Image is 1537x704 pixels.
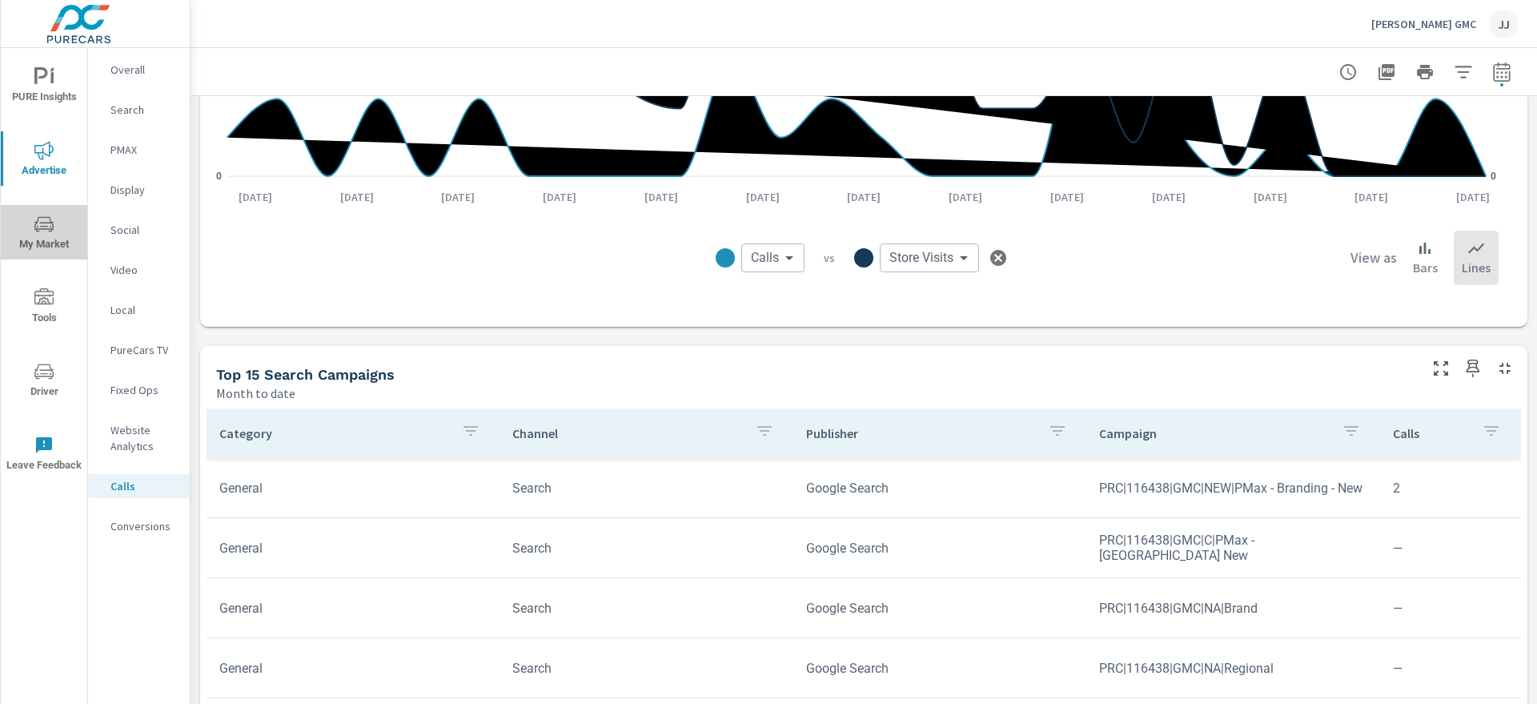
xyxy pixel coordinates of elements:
p: [DATE] [1343,189,1399,205]
p: [DATE] [836,189,892,205]
p: Conversions [110,518,177,534]
td: PRC|116438|GMC|NA|Brand [1086,588,1379,629]
span: My Market [6,215,82,254]
p: Lines [1462,258,1491,277]
p: [DATE] [1039,189,1095,205]
td: General [207,648,500,689]
p: Website Analytics [110,422,177,454]
p: vs [805,251,854,265]
p: [DATE] [1445,189,1501,205]
td: PRC|116438|GMC|NA|Regional [1086,648,1379,689]
p: Category [219,425,448,441]
div: Video [88,258,190,282]
p: [DATE] [1242,189,1298,205]
h5: Top 15 Search Campaigns [216,366,395,383]
button: Print Report [1409,56,1441,88]
td: — [1380,588,1520,629]
p: [DATE] [735,189,791,205]
p: [DATE] [430,189,486,205]
p: Publisher [806,425,1035,441]
p: Campaign [1099,425,1328,441]
h6: View as [1350,250,1397,266]
button: Make Fullscreen [1428,356,1454,381]
text: 0 [1491,171,1496,182]
span: PURE Insights [6,67,82,107]
p: Search [110,102,177,118]
p: Fixed Ops [110,382,177,398]
td: General [207,468,500,509]
p: [DATE] [937,189,993,205]
p: Social [110,222,177,238]
div: Website Analytics [88,418,190,458]
button: Apply Filters [1447,56,1479,88]
p: Calls [110,478,177,494]
span: Calls [751,250,779,266]
span: Driver [6,362,82,401]
p: [DATE] [532,189,588,205]
div: JJ [1489,10,1518,38]
td: PRC|116438|GMC|NEW|PMax - Branding - New [1086,468,1379,509]
text: 0 [216,171,222,182]
p: PureCars TV [110,342,177,358]
div: Conversions [88,514,190,538]
span: Advertise [6,141,82,180]
span: Tools [6,288,82,328]
div: PMAX [88,138,190,162]
span: Leave Feedback [6,436,82,475]
div: Display [88,178,190,202]
p: [DATE] [329,189,385,205]
div: Store Visits [880,243,979,272]
p: Month to date [216,384,295,403]
p: Channel [512,425,741,441]
div: Calls [88,474,190,498]
span: Save this to your personalized report [1460,356,1486,381]
div: Social [88,218,190,242]
td: Google Search [793,588,1086,629]
td: 2 [1380,468,1520,509]
td: Search [500,588,793,629]
td: General [207,528,500,569]
button: Select Date Range [1486,56,1518,88]
div: Search [88,98,190,122]
p: [DATE] [1141,189,1197,205]
td: Google Search [793,468,1086,509]
p: Video [110,262,177,278]
button: "Export Report to PDF" [1370,56,1403,88]
p: Local [110,302,177,318]
td: Google Search [793,648,1086,689]
td: Search [500,648,793,689]
div: Local [88,298,190,322]
p: Calls [1393,425,1469,441]
div: nav menu [1,48,87,490]
p: Bars [1413,258,1438,277]
p: [DATE] [633,189,689,205]
td: — [1380,648,1520,689]
div: Fixed Ops [88,378,190,402]
p: [DATE] [227,189,283,205]
td: Search [500,468,793,509]
p: Overall [110,62,177,78]
button: Minimize Widget [1492,356,1518,381]
td: — [1380,528,1520,569]
span: Store Visits [889,250,953,266]
p: Display [110,182,177,198]
td: Search [500,528,793,569]
td: PRC|116438|GMC|C|PMax - [GEOGRAPHIC_DATA] New [1086,520,1379,576]
p: PMAX [110,142,177,158]
td: General [207,588,500,629]
p: [PERSON_NAME] GMC [1371,17,1476,31]
div: PureCars TV [88,338,190,362]
td: Google Search [793,528,1086,569]
div: Overall [88,58,190,82]
div: Calls [741,243,805,272]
